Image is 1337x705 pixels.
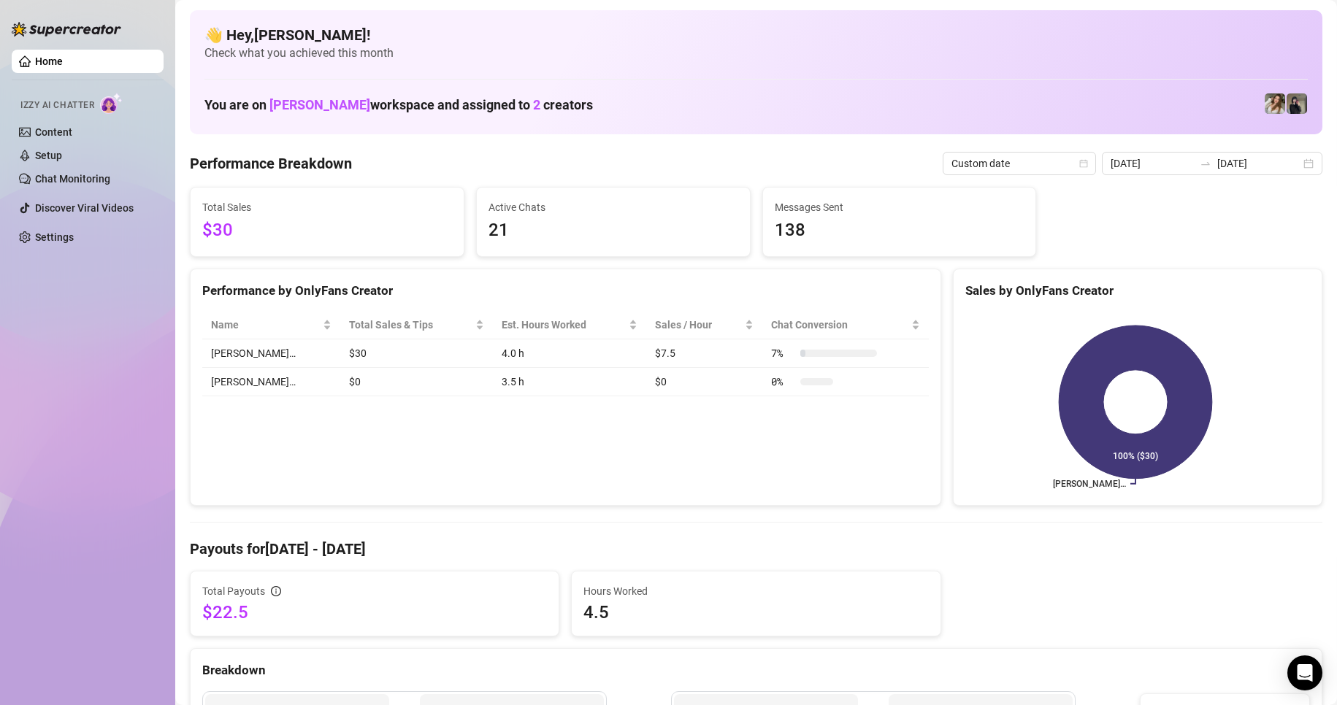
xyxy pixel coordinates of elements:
[489,217,738,244] span: 21
[951,153,1087,174] span: Custom date
[190,153,352,174] h4: Performance Breakdown
[190,539,1322,559] h4: Payouts for [DATE] - [DATE]
[35,173,110,185] a: Chat Monitoring
[202,311,340,339] th: Name
[1079,159,1088,168] span: calendar
[583,583,928,599] span: Hours Worked
[489,199,738,215] span: Active Chats
[1287,655,1322,690] div: Open Intercom Messenger
[771,345,794,361] span: 7 %
[646,339,762,368] td: $7.5
[1287,93,1307,114] img: Anna
[204,25,1308,45] h4: 👋 Hey, [PERSON_NAME] !
[1200,158,1211,169] span: to
[1200,158,1211,169] span: swap-right
[771,317,908,333] span: Chat Conversion
[1265,93,1285,114] img: Paige
[340,311,493,339] th: Total Sales & Tips
[202,583,265,599] span: Total Payouts
[204,45,1308,61] span: Check what you achieved this month
[211,317,320,333] span: Name
[1053,479,1126,489] text: [PERSON_NAME]…
[202,199,452,215] span: Total Sales
[340,339,493,368] td: $30
[202,601,547,624] span: $22.5
[502,317,626,333] div: Est. Hours Worked
[35,231,74,243] a: Settings
[493,339,646,368] td: 4.0 h
[12,22,121,36] img: logo-BBDzfeDw.svg
[202,660,1310,680] div: Breakdown
[655,317,742,333] span: Sales / Hour
[1217,155,1300,172] input: End date
[20,99,94,112] span: Izzy AI Chatter
[965,281,1310,301] div: Sales by OnlyFans Creator
[269,97,370,112] span: [PERSON_NAME]
[100,93,123,114] img: AI Chatter
[35,126,72,138] a: Content
[202,368,340,396] td: [PERSON_NAME]…
[202,281,929,301] div: Performance by OnlyFans Creator
[202,339,340,368] td: [PERSON_NAME]…
[35,150,62,161] a: Setup
[1111,155,1194,172] input: Start date
[583,601,928,624] span: 4.5
[271,586,281,596] span: info-circle
[493,368,646,396] td: 3.5 h
[35,55,63,67] a: Home
[775,199,1024,215] span: Messages Sent
[775,217,1024,244] span: 138
[349,317,472,333] span: Total Sales & Tips
[35,202,134,214] a: Discover Viral Videos
[762,311,929,339] th: Chat Conversion
[646,311,762,339] th: Sales / Hour
[533,97,540,112] span: 2
[340,368,493,396] td: $0
[646,368,762,396] td: $0
[771,374,794,390] span: 0 %
[202,217,452,244] span: $30
[204,97,593,113] h1: You are on workspace and assigned to creators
